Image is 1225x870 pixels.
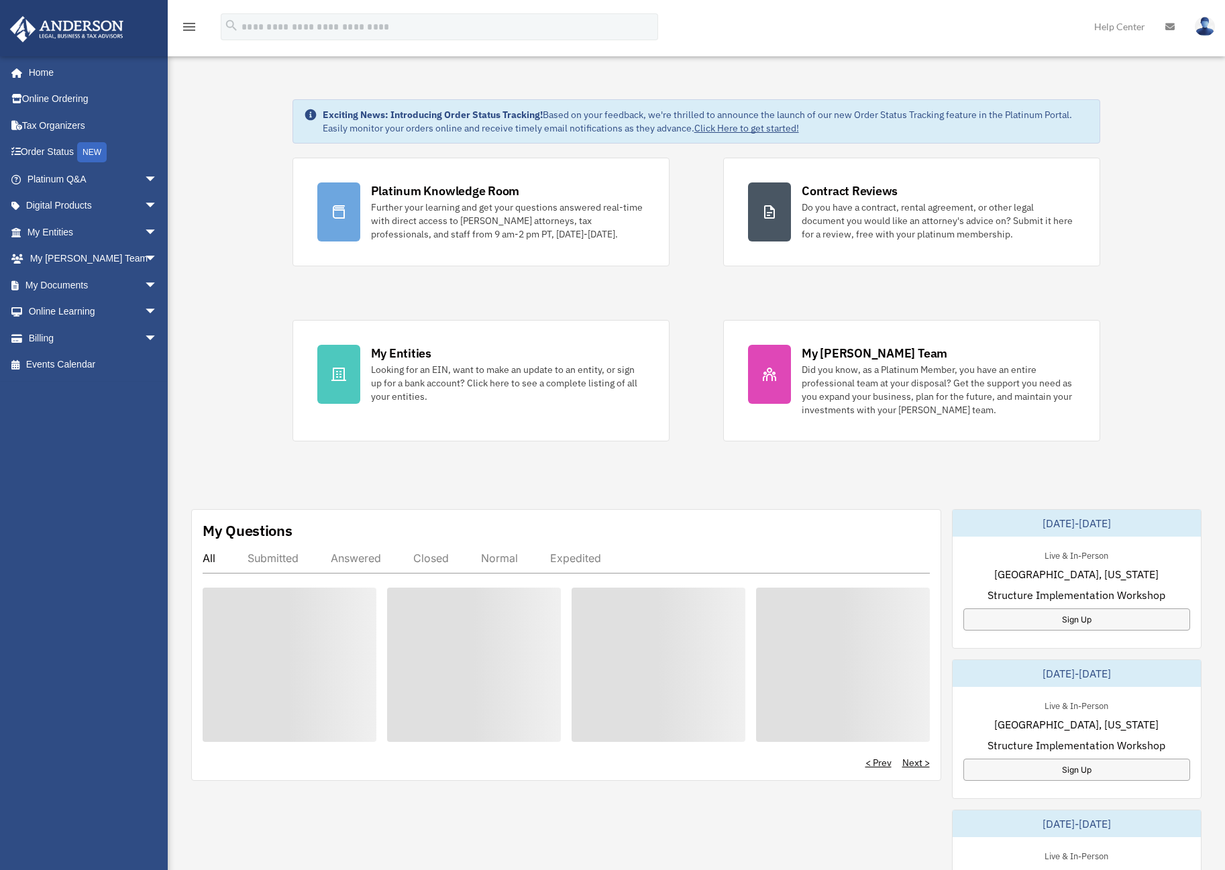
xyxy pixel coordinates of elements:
div: Normal [481,551,518,565]
a: Tax Organizers [9,112,178,139]
a: Online Learningarrow_drop_down [9,298,178,325]
span: [GEOGRAPHIC_DATA], [US_STATE] [994,566,1159,582]
span: [GEOGRAPHIC_DATA], [US_STATE] [994,716,1159,732]
span: arrow_drop_down [144,272,171,299]
a: Home [9,59,171,86]
a: Next > [902,756,930,769]
a: Contract Reviews Do you have a contract, rental agreement, or other legal document you would like... [723,158,1100,266]
div: All [203,551,215,565]
span: arrow_drop_down [144,298,171,326]
a: Billingarrow_drop_down [9,325,178,351]
div: Did you know, as a Platinum Member, you have an entire professional team at your disposal? Get th... [802,363,1075,417]
div: My Questions [203,521,292,541]
div: Live & In-Person [1034,698,1119,712]
a: My Documentsarrow_drop_down [9,272,178,298]
div: Platinum Knowledge Room [371,182,520,199]
a: Sign Up [963,759,1191,781]
div: Contract Reviews [802,182,898,199]
a: Events Calendar [9,351,178,378]
div: My Entities [371,345,431,362]
div: Do you have a contract, rental agreement, or other legal document you would like an attorney's ad... [802,201,1075,241]
div: Looking for an EIN, want to make an update to an entity, or sign up for a bank account? Click her... [371,363,645,403]
span: Structure Implementation Workshop [988,587,1165,603]
span: arrow_drop_down [144,325,171,352]
div: Live & In-Person [1034,848,1119,862]
i: menu [181,19,197,35]
a: Digital Productsarrow_drop_down [9,193,178,219]
div: Closed [413,551,449,565]
a: < Prev [865,756,892,769]
img: Anderson Advisors Platinum Portal [6,16,127,42]
a: My [PERSON_NAME] Teamarrow_drop_down [9,246,178,272]
div: Further your learning and get your questions answered real-time with direct access to [PERSON_NAM... [371,201,645,241]
div: [DATE]-[DATE] [953,810,1202,837]
div: Expedited [550,551,601,565]
div: [DATE]-[DATE] [953,510,1202,537]
span: arrow_drop_down [144,166,171,193]
a: My Entitiesarrow_drop_down [9,219,178,246]
div: Submitted [248,551,299,565]
a: menu [181,23,197,35]
a: Platinum Q&Aarrow_drop_down [9,166,178,193]
a: Online Ordering [9,86,178,113]
a: Click Here to get started! [694,122,799,134]
div: Live & In-Person [1034,547,1119,561]
img: User Pic [1195,17,1215,36]
a: Order StatusNEW [9,139,178,166]
a: My Entities Looking for an EIN, want to make an update to an entity, or sign up for a bank accoun... [292,320,670,441]
div: Answered [331,551,381,565]
a: Platinum Knowledge Room Further your learning and get your questions answered real-time with dire... [292,158,670,266]
div: My [PERSON_NAME] Team [802,345,947,362]
span: arrow_drop_down [144,219,171,246]
i: search [224,18,239,33]
div: NEW [77,142,107,162]
span: Structure Implementation Workshop [988,737,1165,753]
strong: Exciting News: Introducing Order Status Tracking! [323,109,543,121]
a: My [PERSON_NAME] Team Did you know, as a Platinum Member, you have an entire professional team at... [723,320,1100,441]
a: Sign Up [963,608,1191,631]
div: [DATE]-[DATE] [953,660,1202,687]
span: arrow_drop_down [144,246,171,273]
div: Based on your feedback, we're thrilled to announce the launch of our new Order Status Tracking fe... [323,108,1089,135]
span: arrow_drop_down [144,193,171,220]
